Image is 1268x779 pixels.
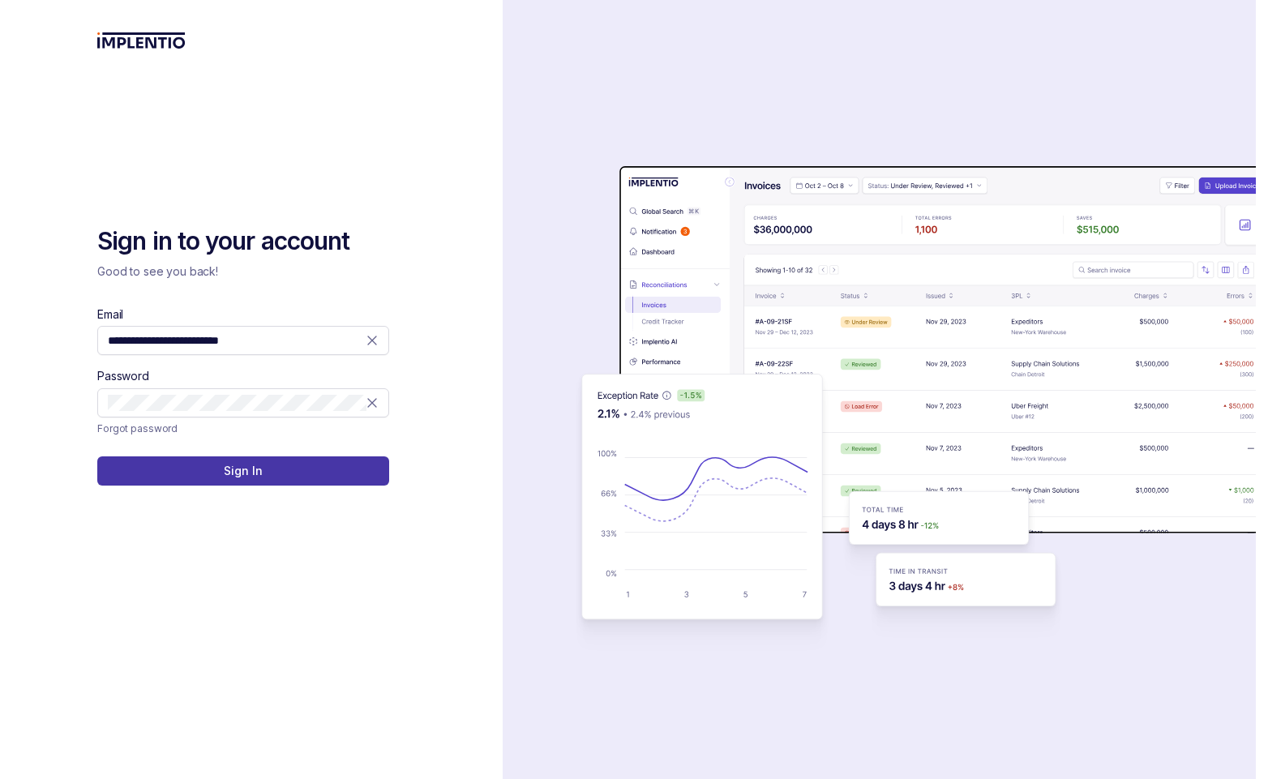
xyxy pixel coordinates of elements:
[97,368,149,384] label: Password
[224,463,262,479] p: Sign In
[97,32,186,49] img: logo
[97,456,389,486] button: Sign In
[97,421,178,437] p: Forgot password
[97,225,389,258] h2: Sign in to your account
[97,421,178,437] a: Link Forgot password
[97,306,123,323] label: Email
[97,263,389,280] p: Good to see you back!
